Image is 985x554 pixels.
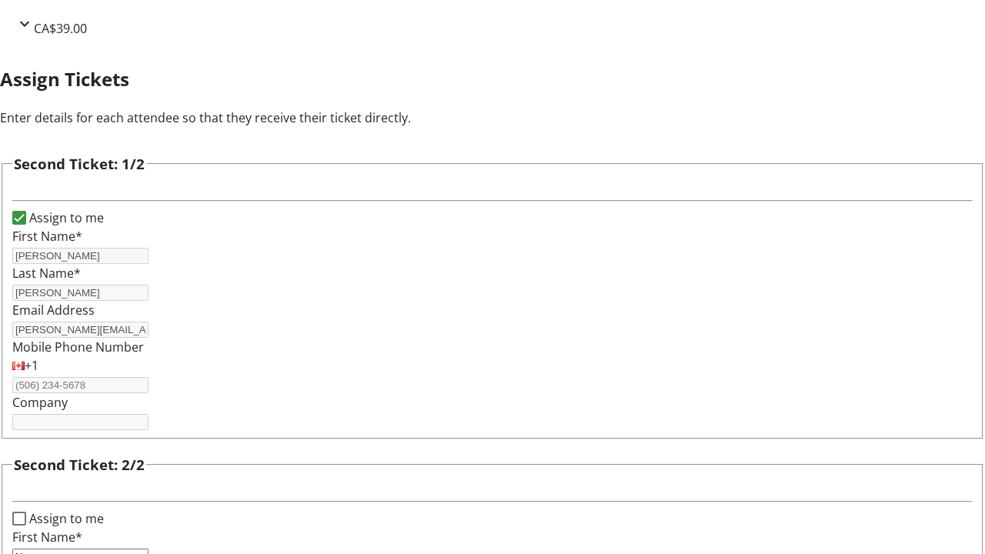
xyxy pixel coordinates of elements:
[26,209,104,227] label: Assign to me
[26,509,104,528] label: Assign to me
[12,302,95,319] label: Email Address
[12,394,68,411] label: Company
[12,377,149,393] input: (506) 234-5678
[12,265,81,282] label: Last Name*
[12,339,144,355] label: Mobile Phone Number
[14,454,145,476] h3: Second Ticket: 2/2
[34,20,87,37] span: CA$39.00
[12,228,82,245] label: First Name*
[12,529,82,546] label: First Name*
[14,153,145,175] h3: Second Ticket: 1/2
